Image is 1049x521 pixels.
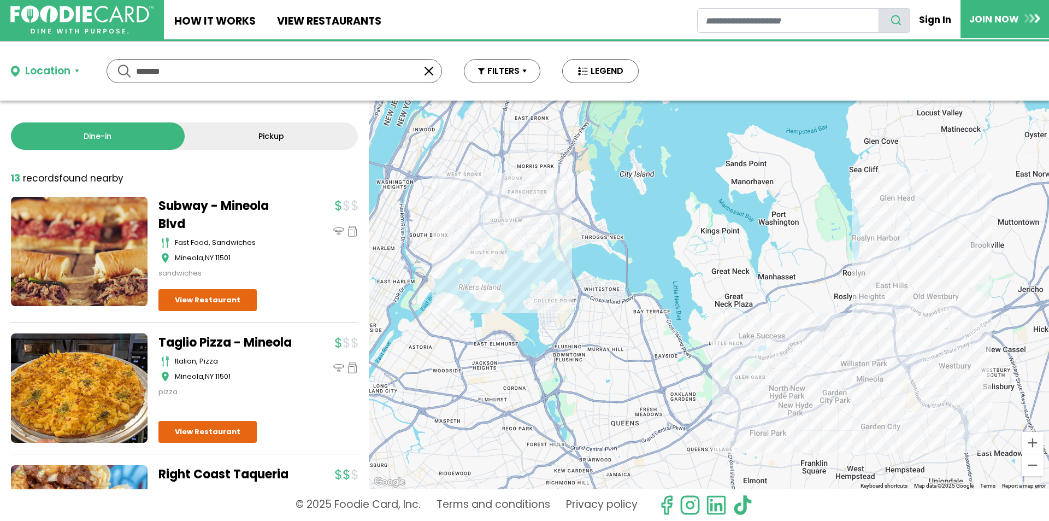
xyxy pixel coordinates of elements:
[175,237,295,248] div: fast food, sandwiches
[372,475,408,489] img: Google
[914,483,974,489] span: Map data ©2025 Google
[333,362,344,373] img: dinein_icon.svg
[175,253,203,263] span: Mineola
[215,371,231,382] span: 11501
[10,5,154,34] img: FoodieCard; Eat, Drink, Save, Donate
[158,421,257,443] a: View Restaurant
[11,122,185,150] a: Dine-in
[372,475,408,489] a: Open this area in Google Maps (opens a new window)
[11,63,79,79] button: Location
[11,172,20,185] strong: 13
[185,122,358,150] a: Pickup
[175,356,295,367] div: italian, pizza
[23,172,59,185] span: records
[879,8,910,33] button: search
[158,333,295,352] a: Taglio Pizza - Mineola
[347,226,358,237] img: pickup_icon.svg
[205,253,214,263] span: NY
[158,197,295,233] a: Subway - Mineola Blvd
[158,289,257,311] a: View Restaurant
[175,371,203,382] span: Mineola
[296,495,421,516] p: © 2025 Foodie Card, Inc.
[347,362,358,373] img: pickup_icon.svg
[175,253,295,264] div: ,
[980,483,995,489] a: Terms
[861,482,907,490] button: Keyboard shortcuts
[910,8,960,32] a: Sign In
[1022,454,1044,476] button: Zoom out
[11,172,123,186] div: found nearby
[175,371,295,382] div: ,
[562,59,639,83] button: LEGEND
[161,253,169,264] img: map_icon.svg
[566,495,638,516] a: Privacy policy
[437,495,550,516] a: Terms and conditions
[1022,432,1044,454] button: Zoom in
[656,495,677,516] svg: check us out on facebook
[1002,483,1046,489] a: Report a map error
[161,356,169,367] img: cutlery_icon.svg
[706,495,727,516] img: linkedin.svg
[464,59,540,83] button: FILTERS
[25,63,70,79] div: Location
[732,495,753,516] img: tiktok.svg
[158,387,295,397] div: pizza
[215,253,231,263] span: 11501
[161,237,169,248] img: cutlery_icon.svg
[158,465,295,519] a: Right Coast Taqueria - [GEOGRAPHIC_DATA]
[205,371,214,382] span: NY
[333,226,344,237] img: dinein_icon.svg
[161,371,169,382] img: map_icon.svg
[158,268,295,279] div: sandwiches
[697,8,879,33] input: restaurant search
